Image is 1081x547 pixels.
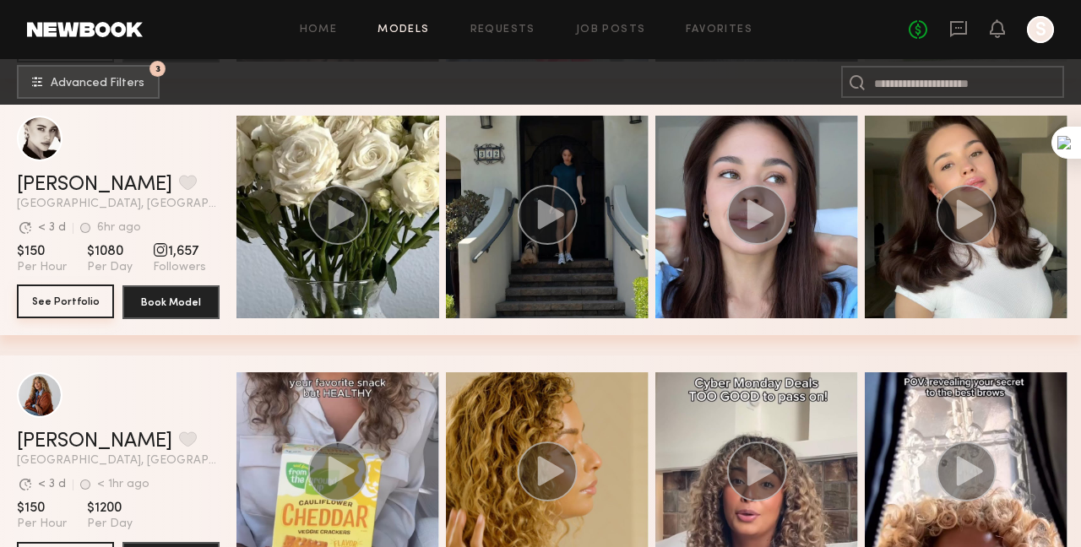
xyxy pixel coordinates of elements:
div: 6hr ago [97,222,141,234]
a: Favorites [686,24,752,35]
a: See Portfolio [17,285,114,319]
span: [GEOGRAPHIC_DATA], [GEOGRAPHIC_DATA] [17,455,220,467]
div: < 3 d [38,222,66,234]
div: < 3 d [38,479,66,490]
button: See Portfolio [17,284,114,318]
span: [GEOGRAPHIC_DATA], [GEOGRAPHIC_DATA] [17,198,220,210]
span: Per Hour [17,517,67,532]
span: $1200 [87,500,133,517]
span: 3 [155,65,160,73]
span: 1,657 [153,243,206,260]
span: Followers [153,260,206,275]
a: Job Posts [576,24,646,35]
a: [PERSON_NAME] [17,175,172,195]
span: Per Hour [17,260,67,275]
div: < 1hr ago [97,479,149,490]
button: Book Model [122,285,220,319]
button: 3Advanced Filters [17,65,160,99]
span: Per Day [87,517,133,532]
a: S [1027,16,1054,43]
span: Per Day [87,260,133,275]
span: $150 [17,243,67,260]
span: $150 [17,500,67,517]
a: [PERSON_NAME] [17,431,172,452]
a: Home [300,24,338,35]
a: Requests [470,24,535,35]
a: Models [378,24,429,35]
span: $1080 [87,243,133,260]
span: Advanced Filters [51,78,144,89]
